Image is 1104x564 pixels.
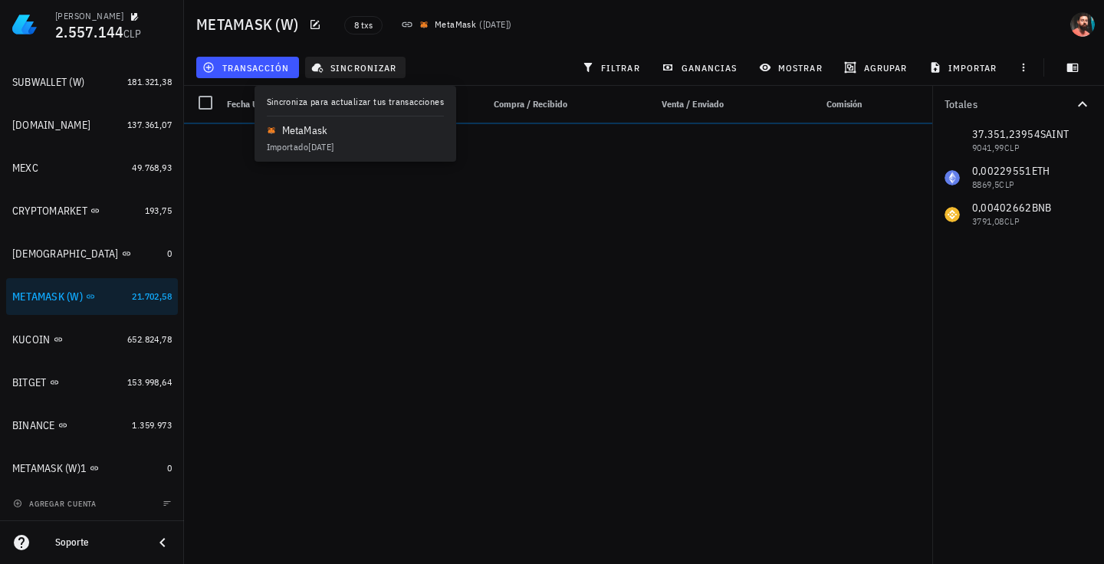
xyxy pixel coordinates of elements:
[762,61,823,74] span: mostrar
[196,57,299,78] button: transacción
[665,61,737,74] span: ganancias
[1070,12,1095,37] div: avatar
[12,76,84,89] div: SUBWALLET (W)
[662,98,724,110] span: Venta / Enviado
[132,162,172,173] span: 49.768,93
[314,61,396,74] span: sincronizar
[479,17,511,32] span: ( )
[12,462,87,475] div: METAMASK (W)1
[6,321,178,358] a: KUCOIN 652.824,78
[12,12,37,37] img: LedgiFi
[6,192,178,229] a: CRYPTOMARKET 193,75
[12,333,51,346] div: KUCOIN
[12,290,83,303] div: METAMASK (W)
[632,86,730,123] div: Venta / Enviado
[6,149,178,186] a: MEXC 49.768,93
[288,98,307,110] span: Nota
[282,86,475,123] div: Nota
[12,376,47,389] div: BITGET
[945,99,1073,110] div: Totales
[12,248,119,261] div: [DEMOGRAPHIC_DATA]
[145,205,172,216] span: 193,75
[12,205,87,218] div: CRYPTOMARKET
[132,290,172,302] span: 21.702,58
[6,450,178,487] a: METAMASK (W)1 0
[9,496,103,511] button: agregar cuenta
[826,98,862,110] span: Comisión
[932,86,1104,123] button: Totales
[12,419,55,432] div: BINANCE
[6,364,178,401] a: BITGET 153.998,64
[585,61,640,74] span: filtrar
[227,98,268,110] span: Fecha UTC
[16,499,97,509] span: agregar cuenta
[753,57,832,78] button: mostrar
[494,98,567,110] span: Compra / Recibido
[483,18,508,30] span: [DATE]
[847,61,907,74] span: agrupar
[576,57,649,78] button: filtrar
[127,333,172,345] span: 652.824,78
[221,86,282,123] div: Fecha UTC
[435,17,476,32] div: MetaMask
[6,235,178,272] a: [DEMOGRAPHIC_DATA] 0
[55,536,141,549] div: Soporte
[6,64,178,100] a: SUBWALLET (W) 181.321,38
[305,57,406,78] button: sincronizar
[55,10,123,22] div: [PERSON_NAME]
[167,248,172,259] span: 0
[757,86,868,123] div: Comisión
[196,12,304,37] h1: METAMASK (W)
[354,17,373,34] span: 8 txs
[205,61,289,74] span: transacción
[419,20,429,29] img: SVG_MetaMask_Icon_Color.svg
[127,376,172,388] span: 153.998,64
[932,61,997,74] span: importar
[6,107,178,143] a: [DOMAIN_NAME] 137.361,07
[475,86,573,123] div: Compra / Recibido
[922,57,1007,78] button: importar
[123,27,141,41] span: CLP
[167,462,172,474] span: 0
[6,407,178,444] a: BINANCE 1.359.973
[12,162,38,175] div: MEXC
[655,57,747,78] button: ganancias
[132,419,172,431] span: 1.359.973
[838,57,916,78] button: agrupar
[127,76,172,87] span: 181.321,38
[127,119,172,130] span: 137.361,07
[6,278,178,315] a: METAMASK (W) 21.702,58
[55,21,123,42] span: 2.557.144
[12,119,90,132] div: [DOMAIN_NAME]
